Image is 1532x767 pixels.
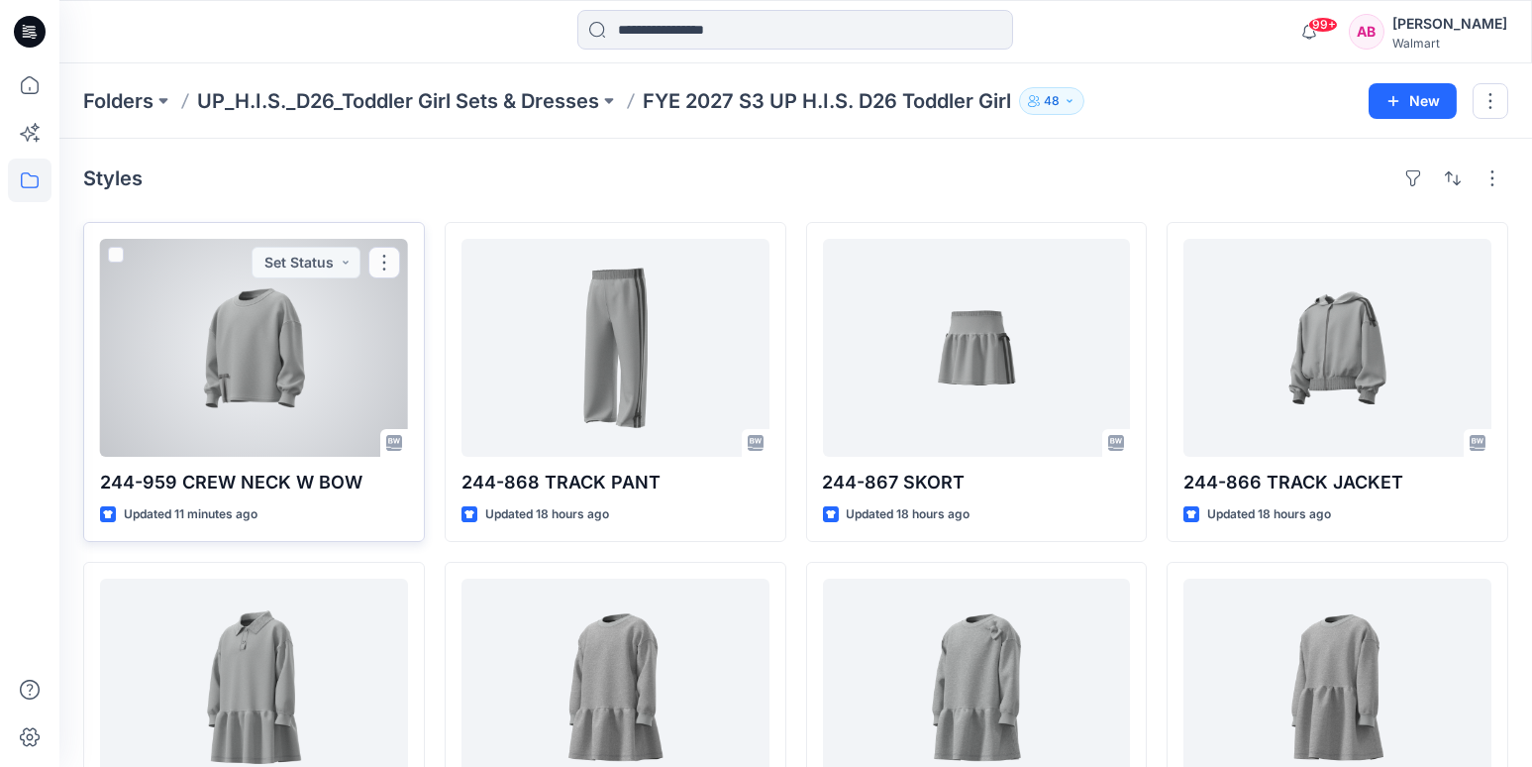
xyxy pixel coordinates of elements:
p: Updated 11 minutes ago [124,504,257,525]
p: Updated 18 hours ago [485,504,609,525]
p: 48 [1044,90,1060,112]
p: 244-866 TRACK JACKET [1183,469,1491,496]
p: Updated 18 hours ago [1207,504,1331,525]
p: 244-959 CREW NECK W BOW [100,469,408,496]
div: [PERSON_NAME] [1392,12,1507,36]
div: Walmart [1392,36,1507,51]
a: 244-867 SKORT [823,239,1131,457]
div: AB [1349,14,1384,50]
h4: Styles [83,166,143,190]
a: 244-866 TRACK JACKET [1183,239,1491,457]
a: 244-868 TRACK PANT [461,239,769,457]
a: Folders [83,87,153,115]
button: New [1369,83,1457,119]
p: 244-867 SKORT [823,469,1131,496]
span: 99+ [1308,17,1338,33]
p: 244-868 TRACK PANT [461,469,769,496]
p: FYE 2027 S3 UP H.I.S. D26 Toddler Girl [643,87,1011,115]
p: Updated 18 hours ago [847,504,970,525]
button: 48 [1019,87,1084,115]
a: UP_H.I.S._D26_Toddler Girl Sets & Dresses [197,87,599,115]
a: 244-959 CREW NECK W BOW [100,239,408,457]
